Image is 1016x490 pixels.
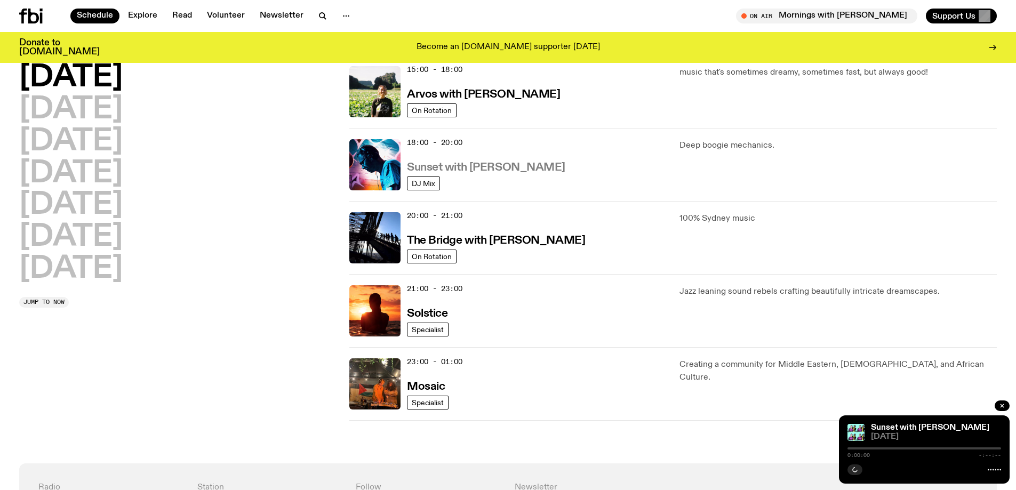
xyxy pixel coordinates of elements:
[407,323,449,336] a: Specialist
[407,233,585,246] a: The Bridge with [PERSON_NAME]
[407,89,560,100] h3: Arvos with [PERSON_NAME]
[407,381,445,392] h3: Mosaic
[407,103,457,117] a: On Rotation
[679,358,997,384] p: Creating a community for Middle Eastern, [DEMOGRAPHIC_DATA], and African Culture.
[19,190,123,220] button: [DATE]
[407,138,462,148] span: 18:00 - 20:00
[407,235,585,246] h3: The Bridge with [PERSON_NAME]
[407,250,457,263] a: On Rotation
[23,299,65,305] span: Jump to now
[19,63,123,93] button: [DATE]
[932,11,975,21] span: Support Us
[407,176,440,190] a: DJ Mix
[19,38,100,57] h3: Donate to [DOMAIN_NAME]
[349,358,401,409] img: Tommy and Jono Playing at a fundraiser for Palestine
[19,159,123,189] button: [DATE]
[349,285,401,336] img: A girl standing in the ocean as waist level, staring into the rise of the sun.
[407,396,449,409] a: Specialist
[412,398,444,406] span: Specialist
[19,127,123,157] button: [DATE]
[407,284,462,294] span: 21:00 - 23:00
[407,162,565,173] h3: Sunset with [PERSON_NAME]
[407,87,560,100] a: Arvos with [PERSON_NAME]
[19,222,123,252] button: [DATE]
[871,423,989,432] a: Sunset with [PERSON_NAME]
[349,66,401,117] img: Bri is smiling and wearing a black t-shirt. She is standing in front of a lush, green field. Ther...
[407,65,462,75] span: 15:00 - 18:00
[679,139,997,152] p: Deep boogie mechanics.
[979,453,1001,458] span: -:--:--
[679,212,997,225] p: 100% Sydney music
[407,160,565,173] a: Sunset with [PERSON_NAME]
[407,211,462,221] span: 20:00 - 21:00
[412,106,452,114] span: On Rotation
[253,9,310,23] a: Newsletter
[847,453,870,458] span: 0:00:00
[926,9,997,23] button: Support Us
[407,357,462,367] span: 23:00 - 01:00
[19,254,123,284] button: [DATE]
[349,139,401,190] img: Simon Caldwell stands side on, looking downwards. He has headphones on. Behind him is a brightly ...
[407,379,445,392] a: Mosaic
[19,297,69,308] button: Jump to now
[412,179,435,187] span: DJ Mix
[407,306,447,319] a: Solstice
[349,212,401,263] img: People climb Sydney's Harbour Bridge
[871,433,1001,441] span: [DATE]
[122,9,164,23] a: Explore
[70,9,119,23] a: Schedule
[417,43,600,52] p: Become an [DOMAIN_NAME] supporter [DATE]
[679,285,997,298] p: Jazz leaning sound rebels crafting beautifully intricate dreamscapes.
[679,66,997,79] p: music that's sometimes dreamy, sometimes fast, but always good!
[412,325,444,333] span: Specialist
[412,252,452,260] span: On Rotation
[19,95,123,125] button: [DATE]
[736,9,917,23] button: On AirMornings with [PERSON_NAME] / For Those I Love & DOBBY Interviews
[201,9,251,23] a: Volunteer
[407,308,447,319] h3: Solstice
[166,9,198,23] a: Read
